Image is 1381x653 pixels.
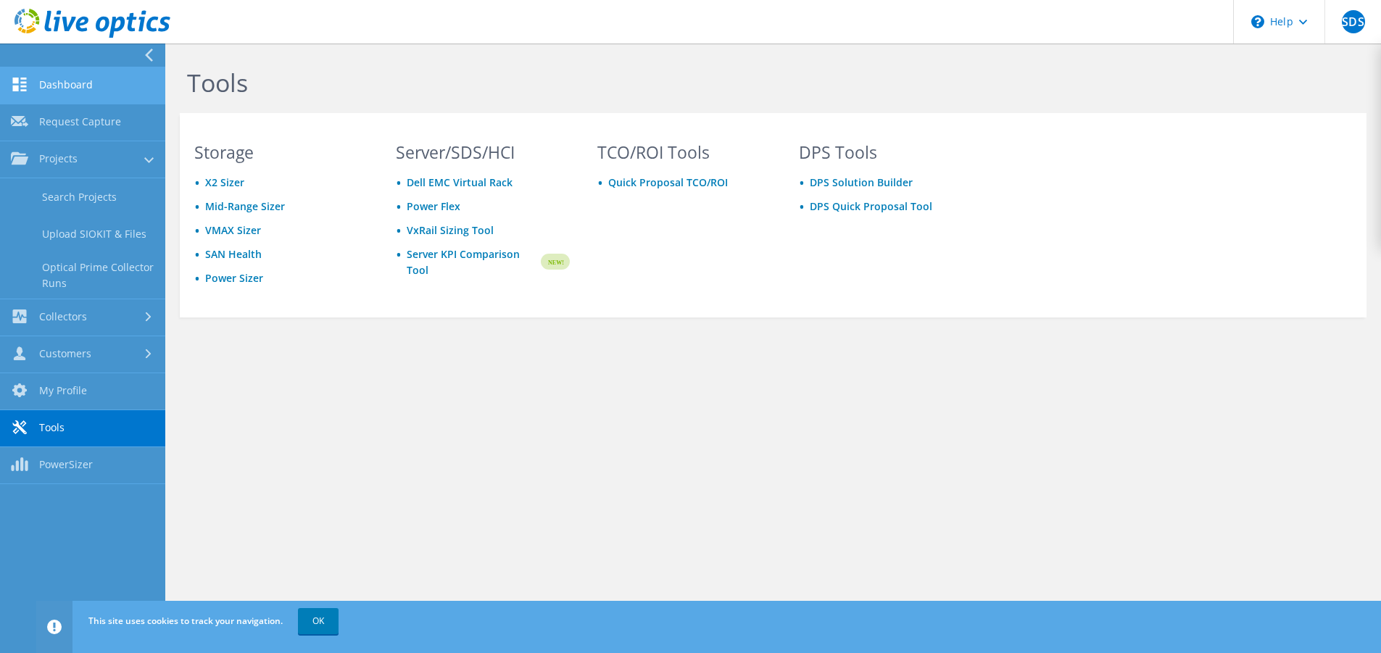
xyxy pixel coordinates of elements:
[1251,15,1264,28] svg: \n
[407,223,494,237] a: VxRail Sizing Tool
[205,199,285,213] a: Mid-Range Sizer
[810,199,932,213] a: DPS Quick Proposal Tool
[194,144,368,160] h3: Storage
[205,175,244,189] a: X2 Sizer
[810,175,913,189] a: DPS Solution Builder
[88,615,283,627] span: This site uses cookies to track your navigation.
[407,175,513,189] a: Dell EMC Virtual Rack
[539,245,570,279] img: new-badge.svg
[396,144,570,160] h3: Server/SDS/HCI
[407,199,460,213] a: Power Flex
[187,67,1166,98] h1: Tools
[799,144,973,160] h3: DPS Tools
[298,608,339,634] a: OK
[1342,10,1365,33] span: SDS
[205,271,263,285] a: Power Sizer
[597,144,771,160] h3: TCO/ROI Tools
[205,223,261,237] a: VMAX Sizer
[205,247,262,261] a: SAN Health
[407,246,539,278] a: Server KPI Comparison Tool
[608,175,728,189] a: Quick Proposal TCO/ROI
